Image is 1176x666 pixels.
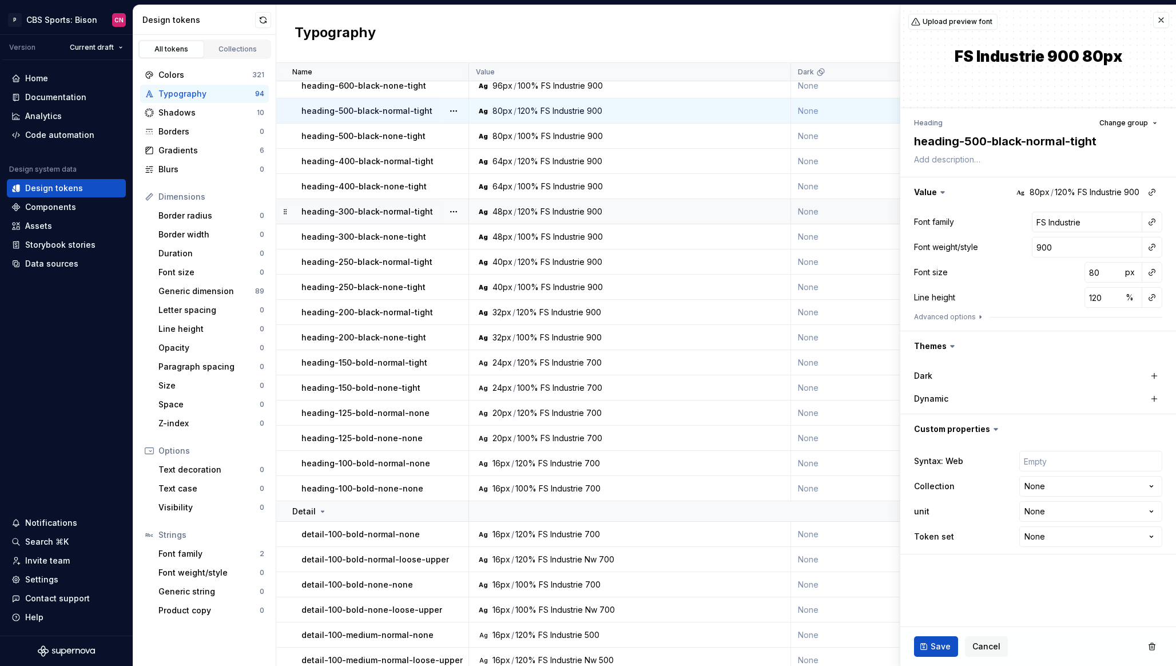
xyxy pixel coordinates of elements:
div: Collections [209,45,267,54]
div: / [513,357,516,368]
a: Analytics [7,107,126,125]
div: Borders [158,126,260,137]
div: Duration [158,248,260,259]
p: heading-300-black-none-tight [301,231,426,243]
div: 120% [518,256,538,268]
div: / [512,332,515,343]
div: 100% [517,433,538,444]
div: 0 [260,587,264,596]
div: / [514,206,517,217]
div: 0 [260,230,264,239]
div: / [514,282,517,293]
div: 900 [587,181,603,192]
div: / [514,231,517,243]
div: / [514,105,517,117]
div: Ag [479,484,488,493]
div: 20px [492,407,512,419]
div: 100% [518,80,539,92]
button: Advanced options [914,312,985,322]
div: FS Industrie [541,433,585,444]
button: Current draft [65,39,128,55]
div: 900 [587,231,603,243]
div: Visibility [158,502,260,513]
div: FS Industrie [541,181,585,192]
a: Shadows10 [140,104,269,122]
label: Token set [914,531,954,542]
div: 900 [587,130,603,142]
div: / [513,407,516,419]
p: heading-500-black-none-tight [301,130,426,142]
div: 0 [260,343,264,352]
div: Colors [158,69,252,81]
div: Letter spacing [158,304,260,316]
span: Current draft [70,43,114,52]
a: Invite team [7,552,126,570]
div: 6 [260,146,264,155]
div: Product copy [158,605,260,616]
a: Gradients6 [140,141,269,160]
div: Typography [158,88,255,100]
a: Home [7,69,126,88]
div: 32px [492,307,511,318]
div: Ag [479,106,488,116]
td: None [791,426,917,451]
div: Options [158,445,264,457]
div: Ag [479,308,488,317]
div: Ag [479,459,488,468]
div: 0 [260,503,264,512]
div: FS Industrie [540,332,584,343]
div: Line height [158,323,260,335]
div: 24px [492,382,512,394]
p: heading-200-black-normal-tight [301,307,433,318]
div: 16px [492,529,510,540]
td: None [791,401,917,426]
div: 64px [492,181,512,192]
p: heading-300-black-normal-tight [301,206,433,217]
div: 700 [586,357,602,368]
div: Ag [479,81,488,90]
div: 0 [260,249,264,258]
div: 120% [518,206,538,217]
div: Settings [25,574,58,585]
div: FS Industrie [539,307,583,318]
a: Letter spacing0 [154,301,269,319]
div: 0 [260,324,264,334]
td: None [791,199,917,224]
div: FS Industrie [541,282,585,293]
div: 900 [587,282,603,293]
div: CN [114,15,124,25]
div: Generic dimension [158,286,255,297]
div: / [513,433,516,444]
a: Line height0 [154,320,269,338]
div: 0 [260,211,264,220]
div: 120% [517,407,538,419]
td: None [791,451,917,476]
div: Ag [479,257,488,267]
a: Duration0 [154,244,269,263]
div: Search ⌘K [25,536,69,548]
p: detail-100-bold-normal-none [301,529,420,540]
div: FS Industrie 900 80px [900,47,1176,66]
span: % [1126,292,1134,302]
p: heading-250-black-none-tight [301,282,426,293]
span: px [1125,267,1135,277]
div: Ag [479,232,488,241]
div: / [514,256,517,268]
button: Save [914,636,958,657]
div: 0 [260,465,264,474]
button: PCBS Sports: BisonCN [2,7,130,32]
td: None [791,98,917,124]
div: / [513,382,516,394]
a: Documentation [7,88,126,106]
button: Upload preview font [908,14,998,30]
div: 100% [518,181,539,192]
td: None [791,174,917,199]
div: Ag [479,530,488,539]
div: Font size [914,267,948,278]
li: Heading [914,118,943,127]
div: Ag [1016,188,1025,197]
a: Space0 [154,395,269,414]
div: Analytics [25,110,62,122]
div: 96px [492,80,512,92]
input: 14 [1084,262,1122,283]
